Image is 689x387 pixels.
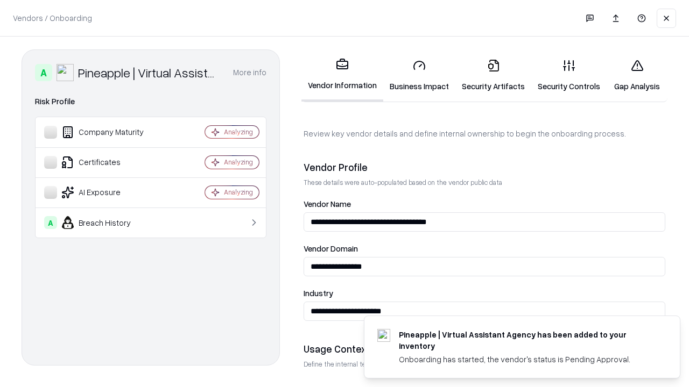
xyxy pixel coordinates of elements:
div: Vendor Profile [304,161,665,174]
div: AI Exposure [44,186,173,199]
p: Vendors / Onboarding [13,12,92,24]
a: Security Controls [531,51,607,101]
div: Analyzing [224,157,253,167]
label: Vendor Name [304,200,665,208]
p: Review key vendor details and define internal ownership to begin the onboarding process. [304,128,665,139]
div: Analyzing [224,127,253,137]
a: Security Artifacts [455,51,531,101]
img: trypineapple.com [377,329,390,342]
div: Pineapple | Virtual Assistant Agency has been added to your inventory [399,329,654,352]
div: Breach History [44,216,173,229]
div: Analyzing [224,188,253,197]
div: Company Maturity [44,126,173,139]
p: Define the internal team and reason for using this vendor. This helps assess business relevance a... [304,360,665,369]
div: Pineapple | Virtual Assistant Agency [78,64,220,81]
label: Industry [304,289,665,297]
a: Vendor Information [301,49,383,102]
p: These details were auto-populated based on the vendor public data [304,178,665,187]
div: Certificates [44,156,173,169]
div: A [35,64,52,81]
label: Vendor Domain [304,245,665,253]
img: Pineapple | Virtual Assistant Agency [57,64,74,81]
div: Onboarding has started, the vendor's status is Pending Approval. [399,354,654,365]
div: Usage Context [304,342,665,355]
a: Gap Analysis [607,51,667,101]
button: More info [233,63,266,82]
div: A [44,216,57,229]
a: Business Impact [383,51,455,101]
div: Risk Profile [35,95,266,108]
